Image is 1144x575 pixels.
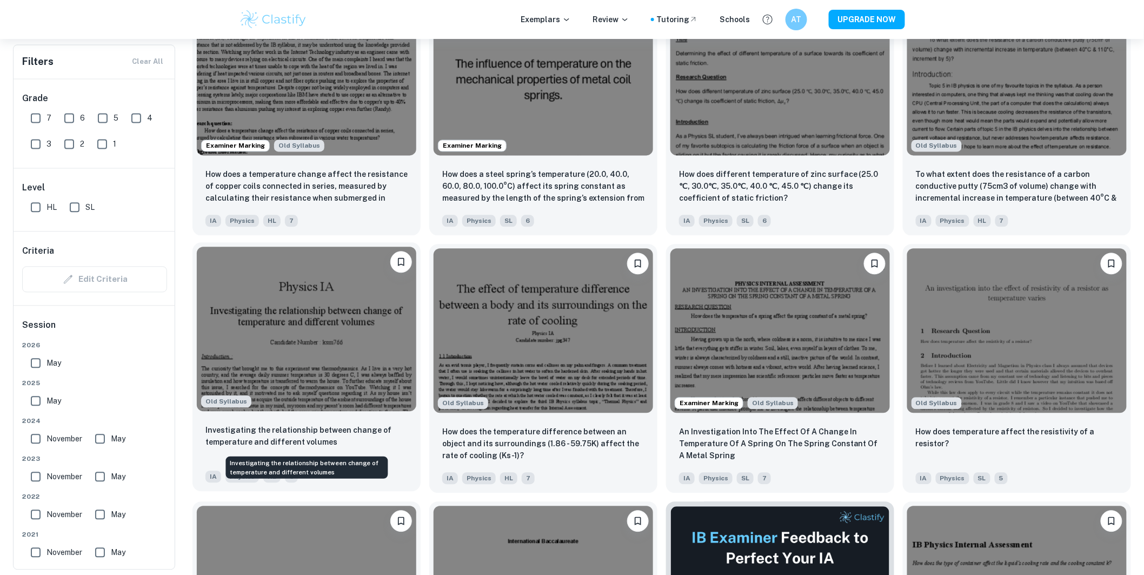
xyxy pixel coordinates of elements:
[936,215,969,227] span: Physics
[202,141,269,150] span: Examiner Marking
[936,472,969,484] span: Physics
[46,138,51,150] span: 3
[390,510,412,532] button: Bookmark
[916,472,932,484] span: IA
[912,140,962,151] div: Starting from the May 2025 session, the Physics IA requirements have changed. It's OK to refer to...
[521,14,571,25] p: Exemplars
[679,426,881,461] p: An Investigation Into The Effect Of A Change In Temperature Of A Spring On The Spring Constant Of...
[699,472,733,484] span: Physics
[46,471,82,483] span: November
[758,472,771,484] span: 7
[263,215,281,227] span: HL
[442,426,644,461] p: How does the temperature difference between an object and its surroundings (1.86 - 59.75K) affect...
[916,215,932,227] span: IA
[462,472,496,484] span: Physics
[46,201,57,213] span: HL
[22,54,54,69] h6: Filters
[205,215,221,227] span: IA
[201,395,251,407] span: Old Syllabus
[627,510,649,532] button: Bookmark
[22,340,167,350] span: 2026
[627,253,649,274] button: Bookmark
[912,397,962,409] div: Starting from the May 2025 session, the Physics IA requirements have changed. It's OK to refer to...
[679,215,695,227] span: IA
[274,140,324,151] span: Old Syllabus
[442,168,644,205] p: How does a steel spring’s temperature (20.0, 40.0, 60.0, 80.0, 100.0°C) affect its spring constan...
[22,454,167,464] span: 2023
[995,472,1008,484] span: 5
[438,397,488,409] span: Old Syllabus
[864,253,886,274] button: Bookmark
[748,397,798,409] div: Starting from the May 2025 session, the Physics IA requirements have changed. It's OK to refer to...
[285,215,298,227] span: 7
[903,244,1131,493] a: Starting from the May 2025 session, the Physics IA requirements have changed. It's OK to refer to...
[22,181,167,194] h6: Level
[111,471,125,483] span: May
[22,92,167,105] h6: Grade
[829,10,905,29] button: UPGRADE NOW
[113,138,116,150] span: 1
[916,168,1118,205] p: To what extent does the resistance of a carbon conductive putty (75cm3 of volume) change with inc...
[442,215,458,227] span: IA
[111,508,125,520] span: May
[500,472,517,484] span: HL
[699,215,733,227] span: Physics
[666,244,894,493] a: Examiner MarkingStarting from the May 2025 session, the Physics IA requirements have changed. It'...
[205,471,221,483] span: IA
[46,508,82,520] span: November
[46,357,61,369] span: May
[995,215,1008,227] span: 7
[80,138,84,150] span: 2
[46,433,82,445] span: November
[786,9,807,30] button: AT
[192,244,421,493] a: Starting from the May 2025 session, the Physics IA requirements have changed. It's OK to refer to...
[737,472,754,484] span: SL
[438,141,506,150] span: Examiner Marking
[656,14,698,25] a: Tutoring
[197,247,416,412] img: Physics IA example thumbnail: Investigating the relationship between c
[46,112,51,124] span: 7
[1101,510,1122,532] button: Bookmark
[22,492,167,501] span: 2022
[46,546,82,558] span: November
[274,140,324,151] div: Starting from the May 2025 session, the Physics IA requirements have changed. It's OK to refer to...
[916,426,1118,450] p: How does temperature affect the resistivity of a resistor?
[22,530,167,539] span: 2021
[434,248,653,413] img: Physics IA example thumbnail: How does the temperature difference bet
[737,215,754,227] span: SL
[114,112,118,124] span: 5
[974,215,991,227] span: HL
[239,9,308,30] img: Clastify logo
[22,378,167,388] span: 2025
[111,546,125,558] span: May
[85,201,95,213] span: SL
[675,398,743,408] span: Examiner Marking
[670,248,890,413] img: Physics IA example thumbnail: An Investigation Into The Effect Of A Ch
[748,397,798,409] span: Old Syllabus
[201,395,251,407] div: Starting from the May 2025 session, the Physics IA requirements have changed. It's OK to refer to...
[46,395,61,407] span: May
[1101,253,1122,274] button: Bookmark
[22,266,167,292] div: Criteria filters are unavailable when searching by topic
[758,215,771,227] span: 6
[974,472,990,484] span: SL
[462,215,496,227] span: Physics
[679,472,695,484] span: IA
[22,319,167,340] h6: Session
[912,397,962,409] span: Old Syllabus
[593,14,629,25] p: Review
[759,10,777,29] button: Help and Feedback
[205,168,408,205] p: How does a temperature change affect the resistance of copper coils connected in series, measured...
[720,14,750,25] a: Schools
[522,472,535,484] span: 7
[147,112,152,124] span: 4
[442,472,458,484] span: IA
[111,433,125,445] span: May
[22,416,167,426] span: 2024
[80,112,85,124] span: 6
[205,424,408,448] p: Investigating the relationship between change of temperature and different volumes
[500,215,517,227] span: SL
